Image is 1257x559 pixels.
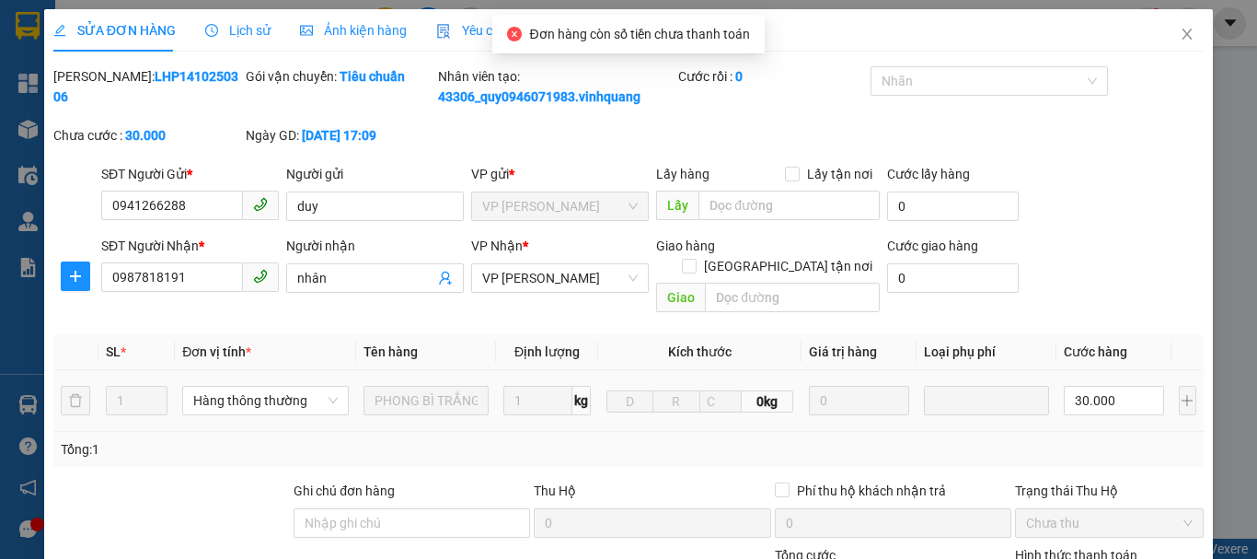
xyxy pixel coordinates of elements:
span: edit [53,24,66,37]
label: Cước giao hàng [887,239,978,253]
div: Người nhận [286,236,464,256]
span: [GEOGRAPHIC_DATA] tận nơi [697,256,880,276]
span: Giao [656,283,705,312]
span: Lấy [656,191,698,220]
span: user-add [438,271,453,285]
span: Giao hàng [656,239,715,253]
input: C [699,390,742,413]
div: SĐT Người Nhận [101,236,279,256]
b: 43306_quy0946071983.vinhquang [438,89,640,104]
span: Giá trị hàng [809,344,877,359]
span: Phí thu hộ khách nhận trả [790,481,953,501]
span: SỬA ĐƠN HÀNG [53,23,176,38]
span: clock-circle [205,24,218,37]
input: Dọc đường [705,283,880,312]
div: Ngày GD: [246,125,434,146]
span: Thu Hộ [534,483,576,498]
div: SĐT Người Gửi [101,164,279,184]
span: Lịch sử [205,23,271,38]
span: Lấy hàng [656,167,709,181]
span: Đơn hàng còn số tiền chưa thanh toán [529,27,749,41]
b: 30.000 [125,128,166,143]
input: D [606,390,653,413]
span: Ảnh kiện hàng [300,23,407,38]
button: plus [1179,386,1196,415]
span: Kích thước [668,344,732,359]
input: Dọc đường [698,191,880,220]
input: Cước giao hàng [887,263,1019,293]
span: close [1180,27,1194,41]
span: close-circle [507,27,522,41]
th: Loại phụ phí [917,334,1056,370]
span: VP Nhận [471,239,523,253]
span: Hàng thông thường [193,387,338,414]
div: Nhân viên tạo: [438,66,675,107]
span: phone [253,269,268,284]
span: 0kg [742,390,794,413]
span: Lấy tận nơi [800,164,880,184]
div: Tổng: 1 [61,439,487,460]
div: [PERSON_NAME]: [53,66,242,107]
span: Chưa thu [1026,509,1193,537]
div: Người gửi [286,164,464,184]
span: Tên hàng [363,344,418,359]
label: Cước lấy hàng [887,167,970,181]
b: 0 [735,69,743,84]
span: Đơn vị tính [182,344,251,359]
span: phone [253,197,268,212]
button: plus [61,262,90,291]
span: picture [300,24,313,37]
div: VP gửi [471,164,649,184]
label: Ghi chú đơn hàng [294,483,395,498]
input: R [652,390,699,413]
b: Tiêu chuẩn [340,69,405,84]
div: Trạng thái Thu Hộ [1015,481,1204,501]
div: Cước rồi : [678,66,867,87]
input: 0 [809,386,909,415]
span: SL [106,344,121,359]
button: Close [1161,9,1213,61]
span: VP Linh Đàm [482,264,638,292]
span: VP LÊ HỒNG PHONG [482,192,638,220]
button: delete [61,386,90,415]
div: Chưa cước : [53,125,242,146]
span: kg [572,386,591,415]
span: Cước hàng [1064,344,1127,359]
input: Ghi chú đơn hàng [294,508,530,538]
b: [DATE] 17:09 [302,128,376,143]
input: Cước lấy hàng [887,192,1019,221]
span: plus [62,269,89,284]
span: Yêu cầu xuất hóa đơn điện tử [436,23,630,38]
img: icon [436,24,451,39]
div: Gói vận chuyển: [246,66,434,87]
span: Định lượng [514,344,580,359]
input: VD: Bàn, Ghế [363,386,489,415]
